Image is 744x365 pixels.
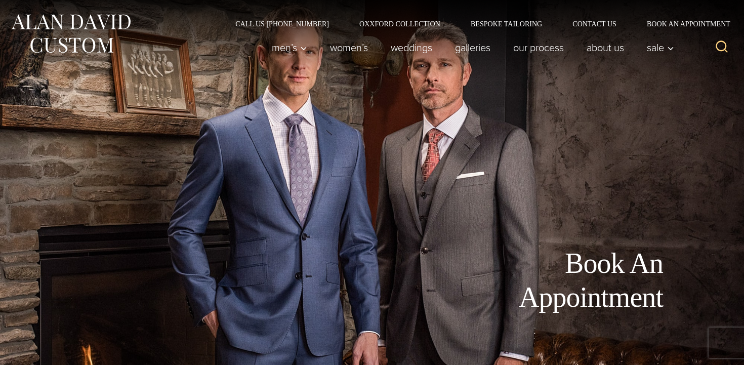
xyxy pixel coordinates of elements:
img: Alan David Custom [10,11,132,56]
a: Call Us [PHONE_NUMBER] [220,20,344,27]
nav: Secondary Navigation [220,20,734,27]
h1: Book An Appointment [435,247,663,314]
a: Contact Us [557,20,632,27]
span: Men’s [272,43,307,53]
a: Bespoke Tailoring [456,20,557,27]
a: Our Process [502,37,575,58]
a: Women’s [319,37,380,58]
a: weddings [380,37,444,58]
button: View Search Form [710,35,734,60]
span: Sale [647,43,674,53]
a: About Us [575,37,636,58]
a: Galleries [444,37,502,58]
nav: Primary Navigation [261,37,680,58]
a: Oxxford Collection [344,20,456,27]
a: Book an Appointment [632,20,734,27]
